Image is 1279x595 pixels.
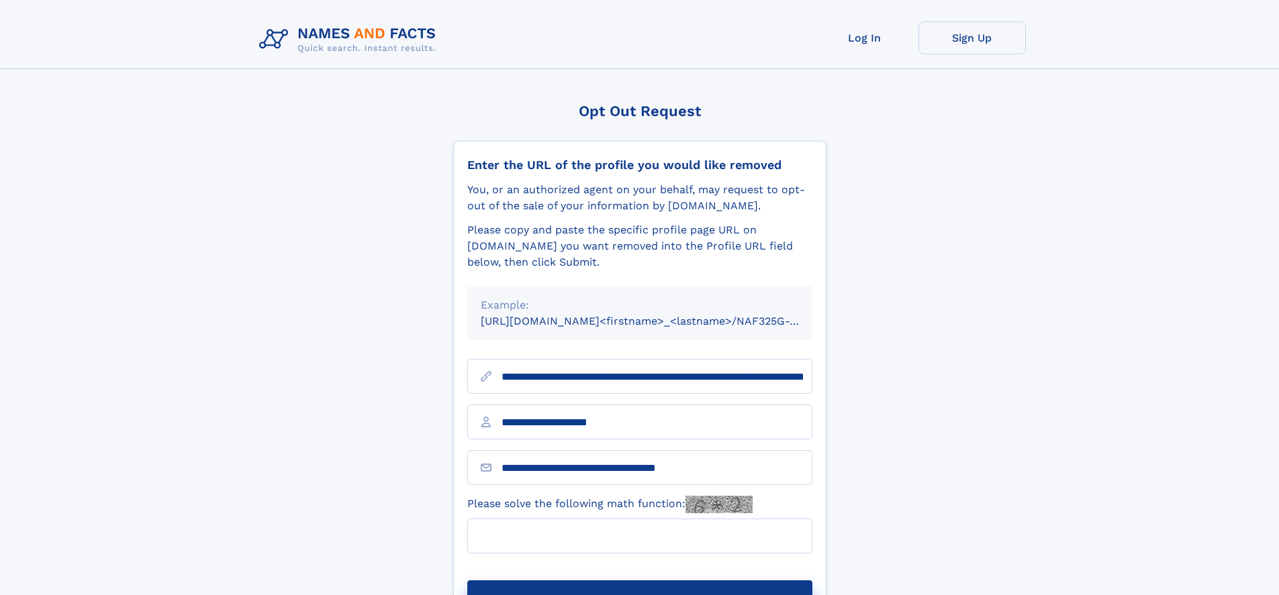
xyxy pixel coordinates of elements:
label: Please solve the following math function: [467,496,753,513]
div: Example: [481,297,799,313]
div: Opt Out Request [453,103,826,119]
a: Log In [811,21,918,54]
div: You, or an authorized agent on your behalf, may request to opt-out of the sale of your informatio... [467,182,812,214]
img: Logo Names and Facts [254,21,447,58]
div: Enter the URL of the profile you would like removed [467,158,812,172]
div: Please copy and paste the specific profile page URL on [DOMAIN_NAME] you want removed into the Pr... [467,222,812,270]
a: Sign Up [918,21,1026,54]
small: [URL][DOMAIN_NAME]<firstname>_<lastname>/NAF325G-xxxxxxxx [481,315,838,327]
